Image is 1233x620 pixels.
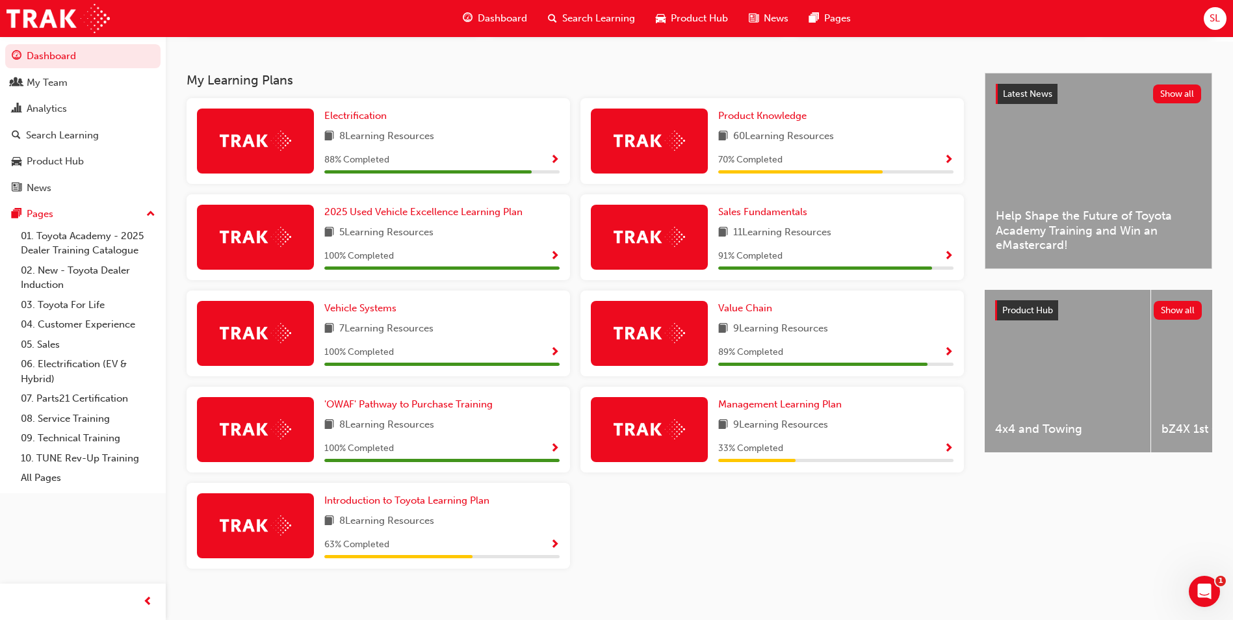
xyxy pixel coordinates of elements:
[718,398,842,410] span: Management Learning Plan
[324,129,334,145] span: book-icon
[324,153,389,168] span: 88 % Completed
[550,152,560,168] button: Show Progress
[6,4,110,33] img: Trak
[143,594,153,610] span: prev-icon
[324,345,394,360] span: 100 % Completed
[944,155,954,166] span: Show Progress
[733,129,834,145] span: 60 Learning Resources
[550,347,560,359] span: Show Progress
[187,73,964,88] h3: My Learning Plans
[27,181,51,196] div: News
[16,226,161,261] a: 01. Toyota Academy - 2025 Dealer Training Catalogue
[324,321,334,337] span: book-icon
[718,153,783,168] span: 70 % Completed
[985,290,1150,452] a: 4x4 and Towing
[324,225,334,241] span: book-icon
[324,417,334,433] span: book-icon
[733,225,831,241] span: 11 Learning Resources
[733,417,828,433] span: 9 Learning Resources
[324,302,396,314] span: Vehicle Systems
[718,345,783,360] span: 89 % Completed
[671,11,728,26] span: Product Hub
[718,129,728,145] span: book-icon
[718,205,812,220] a: Sales Fundamentals
[339,321,434,337] span: 7 Learning Resources
[12,77,21,89] span: people-icon
[324,441,394,456] span: 100 % Completed
[614,323,685,343] img: Trak
[944,441,954,457] button: Show Progress
[16,354,161,389] a: 06. Electrification (EV & Hybrid)
[718,249,783,264] span: 91 % Completed
[5,97,161,121] a: Analytics
[718,302,772,314] span: Value Chain
[12,183,21,194] span: news-icon
[452,5,538,32] a: guage-iconDashboard
[764,11,788,26] span: News
[324,110,387,122] span: Electrification
[27,207,53,222] div: Pages
[220,419,291,439] img: Trak
[1154,301,1202,320] button: Show all
[324,493,495,508] a: Introduction to Toyota Learning Plan
[16,295,161,315] a: 03. Toyota For Life
[550,537,560,553] button: Show Progress
[1189,576,1220,607] iframe: Intercom live chat
[733,321,828,337] span: 9 Learning Resources
[478,11,527,26] span: Dashboard
[27,75,68,90] div: My Team
[1215,576,1226,586] span: 1
[1003,88,1052,99] span: Latest News
[995,300,1202,321] a: Product HubShow all
[1204,7,1227,30] button: SL
[463,10,473,27] span: guage-icon
[27,101,67,116] div: Analytics
[562,11,635,26] span: Search Learning
[324,109,392,123] a: Electrification
[12,103,21,115] span: chart-icon
[550,251,560,263] span: Show Progress
[12,130,21,142] span: search-icon
[550,155,560,166] span: Show Progress
[749,10,759,27] span: news-icon
[996,209,1201,253] span: Help Shape the Future of Toyota Academy Training and Win an eMastercard!
[146,206,155,223] span: up-icon
[5,149,161,174] a: Product Hub
[550,539,560,551] span: Show Progress
[5,42,161,202] button: DashboardMy TeamAnalyticsSearch LearningProduct HubNews
[550,248,560,265] button: Show Progress
[16,315,161,335] a: 04. Customer Experience
[809,10,819,27] span: pages-icon
[538,5,645,32] a: search-iconSearch Learning
[16,261,161,295] a: 02. New - Toyota Dealer Induction
[985,73,1212,269] a: Latest NewsShow allHelp Shape the Future of Toyota Academy Training and Win an eMastercard!
[324,513,334,530] span: book-icon
[718,109,812,123] a: Product Knowledge
[5,202,161,226] button: Pages
[996,84,1201,105] a: Latest NewsShow all
[718,206,807,218] span: Sales Fundamentals
[16,468,161,488] a: All Pages
[550,443,560,455] span: Show Progress
[5,123,161,148] a: Search Learning
[12,51,21,62] span: guage-icon
[614,419,685,439] img: Trak
[324,495,489,506] span: Introduction to Toyota Learning Plan
[26,128,99,143] div: Search Learning
[12,156,21,168] span: car-icon
[339,417,434,433] span: 8 Learning Resources
[614,227,685,247] img: Trak
[324,301,402,316] a: Vehicle Systems
[324,249,394,264] span: 100 % Completed
[718,397,847,412] a: Management Learning Plan
[324,205,528,220] a: 2025 Used Vehicle Excellence Learning Plan
[944,443,954,455] span: Show Progress
[5,176,161,200] a: News
[944,248,954,265] button: Show Progress
[16,409,161,429] a: 08. Service Training
[324,398,493,410] span: 'OWAF' Pathway to Purchase Training
[339,129,434,145] span: 8 Learning Resources
[324,206,523,218] span: 2025 Used Vehicle Excellence Learning Plan
[16,428,161,448] a: 09. Technical Training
